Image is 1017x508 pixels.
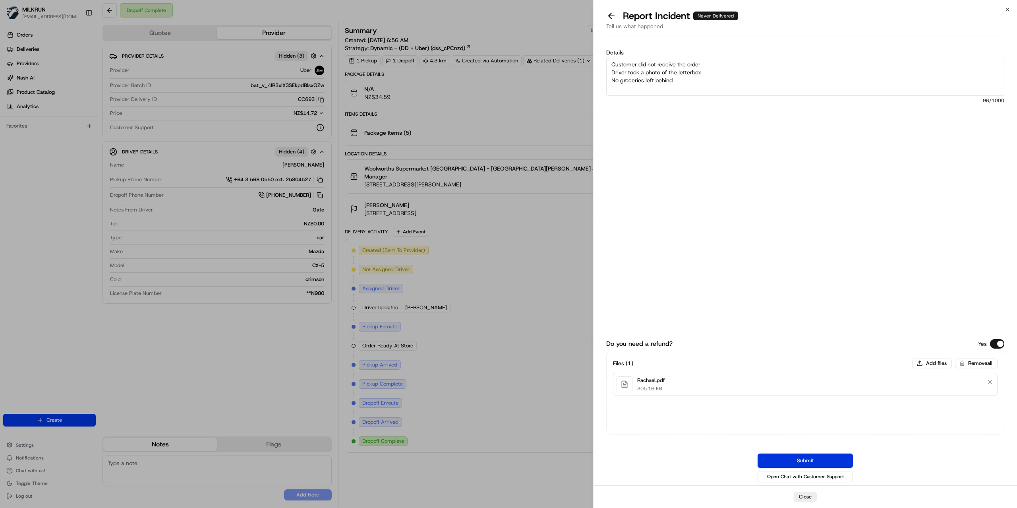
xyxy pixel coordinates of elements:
[623,10,738,22] p: Report Incident
[984,376,996,388] button: Remove file
[955,359,998,368] button: Removeall
[758,454,853,468] button: Submit
[693,12,738,20] div: Never Delivered
[606,97,1004,104] span: 96 /1000
[912,359,952,368] button: Add files
[613,359,633,367] h3: Files ( 1 )
[978,340,987,348] p: Yes
[794,492,817,502] button: Close
[606,50,1004,55] label: Details
[606,22,1004,35] div: Tell us what happened
[637,385,665,392] p: 305.16 KB
[606,339,673,349] label: Do you need a refund?
[637,376,665,384] p: Rachael.pdf
[606,57,1004,96] textarea: Customer did not receive the order Driver took a photo of the letterbox No groceries left behind
[758,471,853,482] button: Open Chat with Customer Support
